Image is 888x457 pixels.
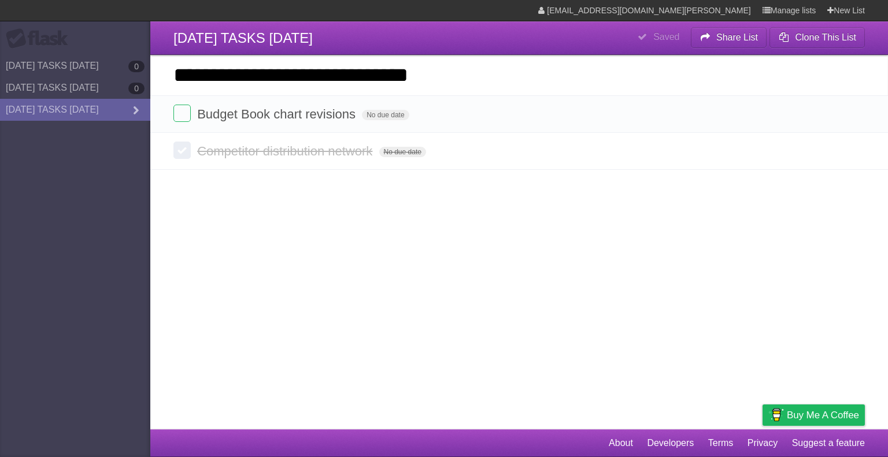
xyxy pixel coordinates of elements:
[173,30,313,46] span: [DATE] TASKS [DATE]
[197,107,358,121] span: Budget Book chart revisions
[769,27,865,48] button: Clone This List
[708,432,734,454] a: Terms
[173,105,191,122] label: Done
[379,147,426,157] span: No due date
[173,142,191,159] label: Done
[647,432,694,454] a: Developers
[653,32,679,42] b: Saved
[128,61,145,72] b: 0
[197,144,375,158] span: Competitor distribution network
[609,432,633,454] a: About
[787,405,859,425] span: Buy me a coffee
[768,405,784,425] img: Buy me a coffee
[362,110,409,120] span: No due date
[763,404,865,426] a: Buy me a coffee
[792,432,865,454] a: Suggest a feature
[716,32,758,42] b: Share List
[795,32,856,42] b: Clone This List
[691,27,767,48] button: Share List
[748,432,778,454] a: Privacy
[128,83,145,94] b: 0
[6,28,75,49] div: Flask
